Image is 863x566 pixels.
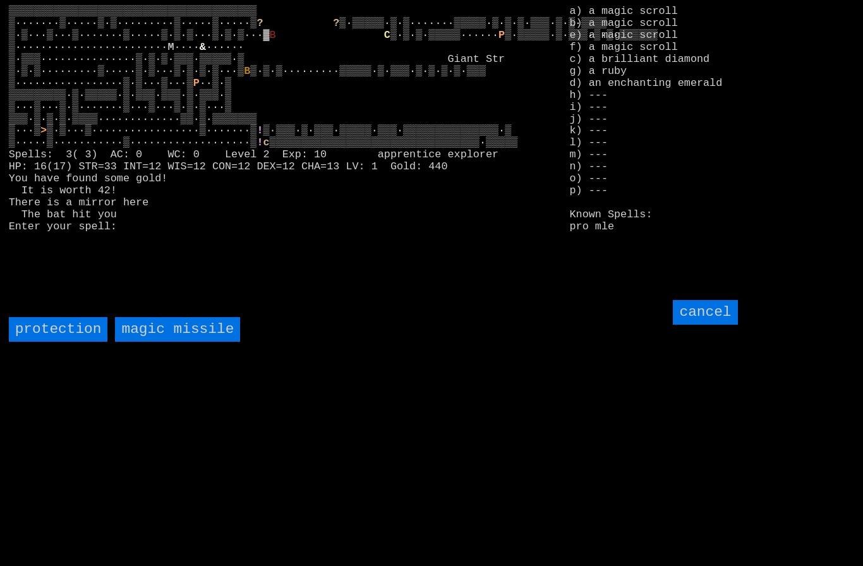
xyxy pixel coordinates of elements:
larn: ▒▒▒▒▒▒▒▒▒▒▒▒▒▒▒▒▒▒▒▒▒▒▒▒▒▒▒▒▒▒▒▒▒▒▒▒▒▒▒ ▒·······▒·····▒·▒·········▒·····▒·····▒ ▒·▒▒▒▒▒·▒·▒······... [9,6,553,289]
font: C [384,29,390,41]
font: P [498,29,505,41]
font: > [40,124,47,136]
input: cancel [673,300,737,325]
font: ! [256,124,263,136]
font: c [263,136,269,148]
font: ? [256,17,263,29]
font: M [167,41,174,53]
font: B [244,65,250,77]
font: & [200,41,206,53]
font: P [193,77,200,89]
input: protection [9,317,108,342]
font: ! [256,136,263,148]
stats: a) a magic scroll b) a magic scroll e) a magic scroll f) a magic scroll c) a brilliant diamond g)... [570,6,855,176]
input: magic missile [115,317,240,342]
font: ? [333,17,339,29]
font: B [270,29,276,41]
